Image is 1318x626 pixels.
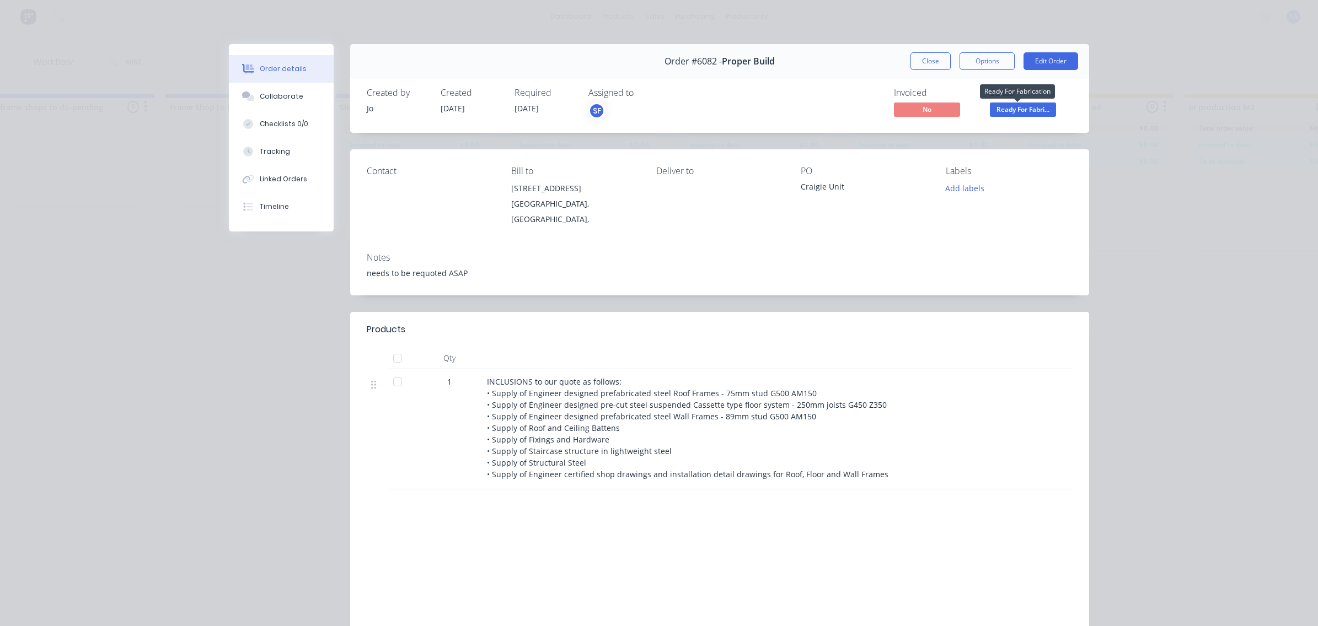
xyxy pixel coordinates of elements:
[229,193,334,220] button: Timeline
[229,83,334,110] button: Collaborate
[588,102,605,119] button: SF
[511,166,638,176] div: Bill to
[229,165,334,193] button: Linked Orders
[260,119,308,129] div: Checklists 0/0
[367,252,1073,263] div: Notes
[367,102,427,114] div: Jo
[229,55,334,83] button: Order details
[367,88,427,98] div: Created by
[515,88,575,98] div: Required
[260,202,289,212] div: Timeline
[990,102,1056,119] button: Ready For Fabri...
[960,52,1015,70] button: Options
[515,103,539,114] span: [DATE]
[656,166,783,176] div: Deliver to
[511,181,638,196] div: [STREET_ADDRESS]
[260,174,307,184] div: Linked Orders
[939,181,990,196] button: Add labels
[1024,52,1078,70] button: Edit Order
[801,166,928,176] div: PO
[588,88,699,98] div: Assigned to
[441,88,501,98] div: Created
[487,376,888,479] span: INCLUSIONS to our quote as follows: • Supply of Engineer designed prefabricated steel Roof Frames...
[260,147,290,156] div: Tracking
[229,138,334,165] button: Tracking
[441,103,465,114] span: [DATE]
[260,91,303,101] div: Collaborate
[801,181,928,196] div: Craigie Unit
[416,347,483,369] div: Qty
[260,64,307,74] div: Order details
[894,102,960,116] span: No
[447,376,452,387] span: 1
[946,166,1073,176] div: Labels
[665,56,722,67] span: Order #6082 -
[990,102,1056,116] span: Ready For Fabri...
[722,56,775,67] span: Proper Build
[229,110,334,138] button: Checklists 0/0
[894,88,977,98] div: Invoiced
[980,84,1055,99] div: Ready For Fabrication
[910,52,951,70] button: Close
[367,323,405,336] div: Products
[511,196,638,227] div: [GEOGRAPHIC_DATA], [GEOGRAPHIC_DATA],
[367,267,1073,279] div: needs to be requoted ASAP
[367,166,494,176] div: Contact
[511,181,638,227] div: [STREET_ADDRESS][GEOGRAPHIC_DATA], [GEOGRAPHIC_DATA],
